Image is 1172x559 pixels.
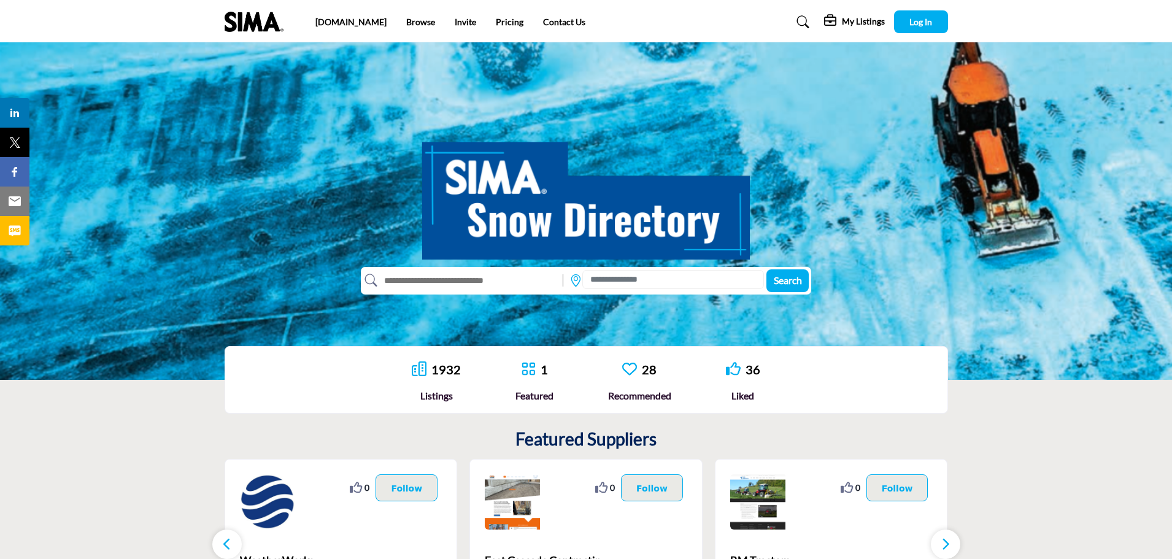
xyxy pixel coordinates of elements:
a: Go to Recommended [622,361,637,378]
a: Go to Featured [521,361,536,378]
img: BM Tractors [730,474,785,530]
a: Contact Us [543,17,585,27]
span: 0 [364,481,369,494]
span: 0 [855,481,860,494]
a: Browse [406,17,435,27]
a: Invite [455,17,476,27]
img: SIMA Snow Directory [422,128,750,260]
a: [DOMAIN_NAME] [315,17,387,27]
a: 1 [541,362,548,377]
p: Follow [391,481,422,495]
img: Site Logo [225,12,290,32]
a: 36 [746,362,760,377]
div: Listings [412,388,461,403]
p: Follow [882,481,913,495]
span: Search [774,274,802,286]
button: Follow [866,474,928,501]
div: Recommended [608,388,671,403]
p: Follow [636,481,668,495]
button: Follow [621,474,683,501]
span: Log In [909,17,932,27]
a: Search [785,12,817,32]
div: Featured [515,388,553,403]
img: Rectangle%203585.svg [560,271,566,290]
div: My Listings [824,15,885,29]
button: Log In [894,10,948,33]
img: East Cascade Contracting, LLC [485,474,540,530]
a: 1932 [431,362,461,377]
span: 0 [610,481,615,494]
a: 28 [642,362,657,377]
h2: Featured Suppliers [515,429,657,450]
button: Follow [376,474,438,501]
img: WeatherWorks [240,474,295,530]
button: Search [766,269,809,292]
a: Pricing [496,17,523,27]
div: Liked [726,388,760,403]
h5: My Listings [842,16,885,27]
i: Go to Liked [726,361,741,376]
